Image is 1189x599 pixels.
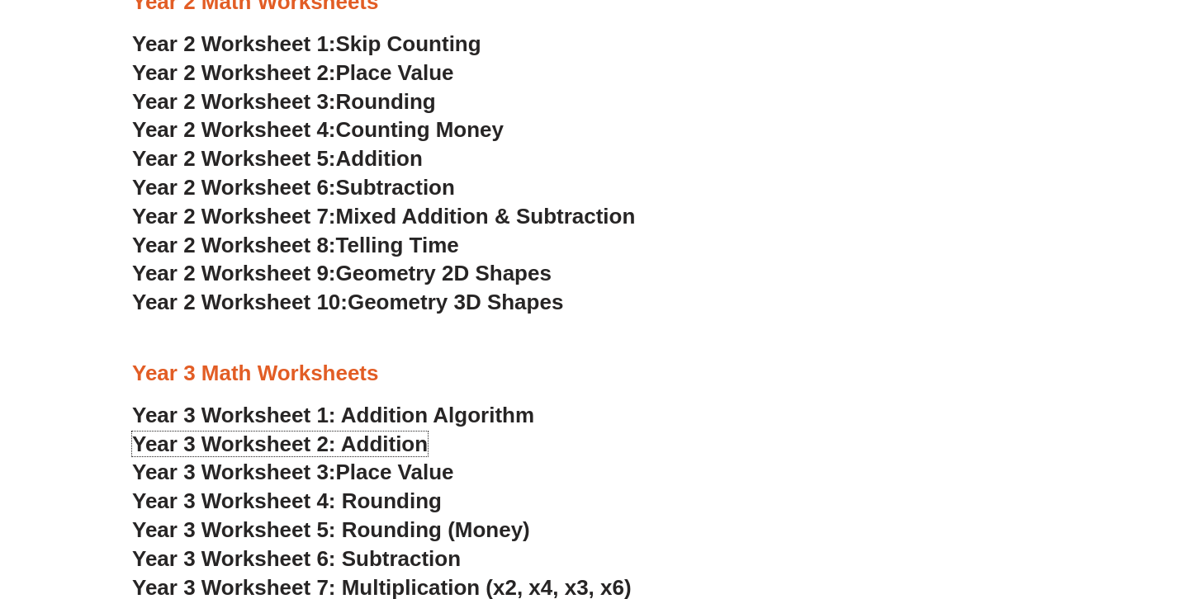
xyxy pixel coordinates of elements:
span: Mixed Addition & Subtraction [336,204,636,229]
a: Year 3 Worksheet 5: Rounding (Money) [132,517,530,542]
a: Year 3 Worksheet 4: Rounding [132,488,442,513]
a: Year 2 Worksheet 4:Counting Money [132,117,504,142]
span: Year 2 Worksheet 1: [132,31,336,56]
a: Year 2 Worksheet 3:Rounding [132,89,436,114]
span: Year 2 Worksheet 10: [132,290,348,314]
span: Year 2 Worksheet 3: [132,89,336,114]
a: Year 2 Worksheet 10:Geometry 3D Shapes [132,290,563,314]
a: Year 3 Worksheet 1: Addition Algorithm [132,403,534,427]
span: Year 2 Worksheet 6: [132,175,336,200]
span: Skip Counting [336,31,481,56]
a: Year 2 Worksheet 6:Subtraction [132,175,455,200]
a: Year 2 Worksheet 2:Place Value [132,60,454,85]
h3: Year 3 Math Worksheets [132,360,1057,388]
a: Year 2 Worksheet 8:Telling Time [132,233,459,257]
span: Year 2 Worksheet 4: [132,117,336,142]
span: Year 2 Worksheet 7: [132,204,336,229]
span: Year 2 Worksheet 9: [132,261,336,285]
span: Geometry 3D Shapes [348,290,563,314]
a: Year 2 Worksheet 9:Geometry 2D Shapes [132,261,552,285]
span: Telling Time [336,233,459,257]
span: Place Value [336,460,454,484]
a: Year 3 Worksheet 6: Subtraction [132,546,461,571]
span: Place Value [336,60,454,85]
a: Year 3 Worksheet 3:Place Value [132,460,454,484]
span: Rounding [336,89,436,114]
span: Counting Money [336,117,504,142]
a: Year 2 Worksheet 5:Addition [132,146,423,171]
span: Geometry 2D Shapes [336,261,552,285]
span: Addition [336,146,423,171]
span: Subtraction [336,175,455,200]
span: Year 3 Worksheet 3: [132,460,336,484]
span: Year 2 Worksheet 2: [132,60,336,85]
span: Year 2 Worksheet 8: [132,233,336,257]
a: Year 2 Worksheet 7:Mixed Addition & Subtraction [132,204,635,229]
a: Year 2 Worksheet 1:Skip Counting [132,31,481,56]
a: Year 3 Worksheet 2: Addition [132,432,428,456]
span: Year 2 Worksheet 5: [132,146,336,171]
iframe: Chat Widget [906,413,1189,599]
